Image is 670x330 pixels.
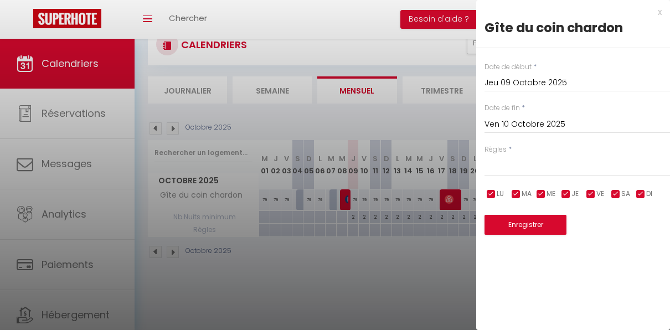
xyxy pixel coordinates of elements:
label: Date de fin [485,103,520,114]
span: MA [522,189,532,199]
span: ME [547,189,555,199]
label: Règles [485,145,507,155]
label: Date de début [485,62,532,73]
span: LU [497,189,504,199]
div: x [476,6,662,19]
span: SA [621,189,630,199]
span: VE [596,189,604,199]
div: Gîte du coin chardon [485,19,662,37]
button: Enregistrer [485,215,566,235]
span: DI [646,189,652,199]
span: JE [571,189,579,199]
